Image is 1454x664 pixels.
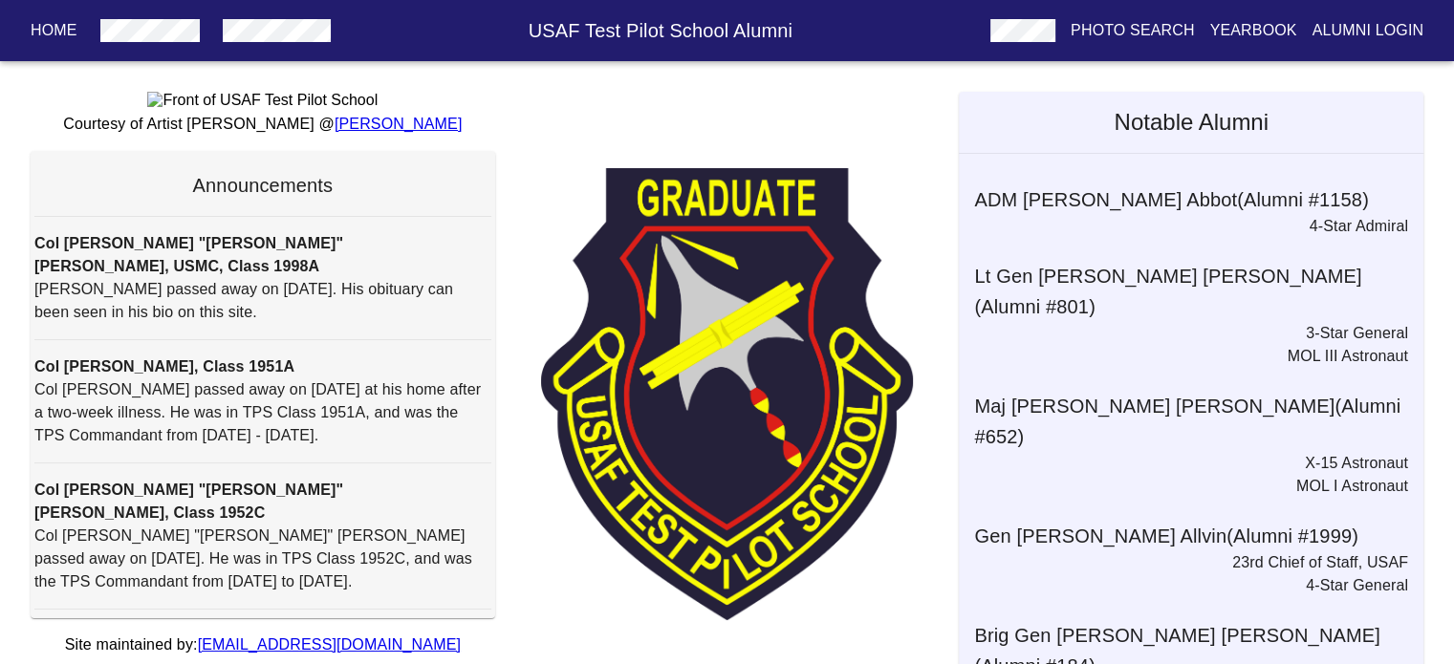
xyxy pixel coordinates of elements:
p: X-15 Astronaut [959,452,1408,475]
h6: Announcements [34,170,491,201]
button: Home [23,13,85,48]
p: MOL I Astronaut [959,475,1408,498]
p: Photo Search [1071,19,1195,42]
p: 4-Star Admiral [959,215,1408,238]
strong: Col [PERSON_NAME] "[PERSON_NAME]" [PERSON_NAME], Class 1952C [34,482,343,521]
button: Photo Search [1063,13,1203,48]
h5: Notable Alumni [959,92,1423,153]
h6: Maj [PERSON_NAME] [PERSON_NAME] (Alumni # 652 ) [974,391,1423,452]
h6: USAF Test Pilot School Alumni [338,15,983,46]
button: Yearbook [1202,13,1304,48]
strong: Col [PERSON_NAME] "[PERSON_NAME]" [PERSON_NAME], USMC, Class 1998A [34,235,343,274]
h6: ADM [PERSON_NAME] Abbot (Alumni # 1158 ) [974,184,1423,215]
p: Yearbook [1209,19,1296,42]
p: Site maintained by: [31,633,495,656]
p: Home [31,19,77,42]
a: [EMAIL_ADDRESS][DOMAIN_NAME] [198,636,461,653]
p: 4-Star General [959,574,1408,597]
h6: Lt Gen [PERSON_NAME] [PERSON_NAME] (Alumni # 801 ) [974,261,1423,322]
p: 3-Star General [959,322,1408,345]
p: 23rd Chief of Staff, USAF [959,551,1408,574]
p: [PERSON_NAME] passed away on [DATE]. His obituary can been seen in his bio on this site. [34,278,491,324]
a: [PERSON_NAME] [335,116,463,132]
img: TPS Patch [541,168,913,620]
p: Courtesy of Artist [PERSON_NAME] @ [31,113,495,136]
p: Col [PERSON_NAME] "[PERSON_NAME]" [PERSON_NAME] passed away on [DATE]. He was in TPS Class 1952C,... [34,525,491,593]
p: Col [PERSON_NAME] passed away on [DATE] at his home after a two-week illness. He was in TPS Class... [34,378,491,447]
p: Alumni Login [1313,19,1424,42]
p: MOL III Astronaut [959,345,1408,368]
img: Front of USAF Test Pilot School [147,92,378,109]
button: Alumni Login [1305,13,1432,48]
h6: Gen [PERSON_NAME] Allvin (Alumni # 1999 ) [974,521,1423,551]
strong: Col [PERSON_NAME], Class 1951A [34,358,294,375]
